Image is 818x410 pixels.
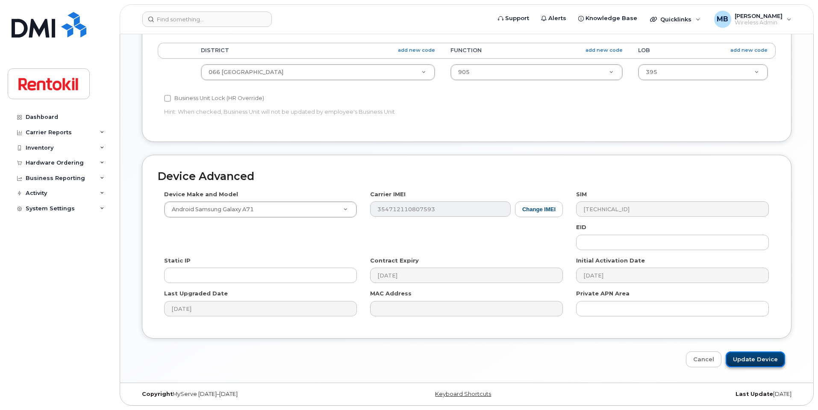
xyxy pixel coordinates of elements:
[164,257,191,265] label: Static IP
[158,24,776,35] h2: Business Unit
[686,351,721,367] a: Cancel
[201,65,435,80] a: 066 [GEOGRAPHIC_DATA]
[164,190,238,198] label: Device Make and Model
[576,223,586,231] label: EID
[164,95,171,102] input: Business Unit Lock (HR Override)
[577,391,798,398] div: [DATE]
[443,43,630,58] th: FUNCTION
[735,19,783,26] span: Wireless Admin
[586,14,637,23] span: Knowledge Base
[735,12,783,19] span: [PERSON_NAME]
[193,43,443,58] th: DISTRICT
[576,190,587,198] label: SIM
[167,206,254,213] span: Android Samsung Galaxy A71
[548,14,566,23] span: Alerts
[451,65,622,80] a: 905
[630,43,776,58] th: LOB
[164,108,563,116] p: Hint: When checked, Business Unit will not be updated by employee's Business Unit
[142,391,173,397] strong: Copyright
[164,289,228,298] label: Last Upgraded Date
[398,47,435,54] a: add new code
[535,10,572,27] a: Alerts
[646,69,657,75] span: 395
[165,202,356,217] a: Android Samsung Galaxy A71
[458,69,470,75] span: 905
[158,171,776,183] h2: Device Advanced
[736,391,773,397] strong: Last Update
[576,257,645,265] label: Initial Activation Date
[505,14,529,23] span: Support
[209,69,283,75] span: 066 Toronto
[726,351,785,367] input: Update Device
[370,257,419,265] label: Contract Expiry
[708,11,797,28] div: Malorie Bell
[586,47,623,54] a: add new code
[660,16,691,23] span: Quicklinks
[515,201,563,217] button: Change IMEI
[370,289,412,298] label: MAC Address
[730,47,768,54] a: add new code
[435,391,491,397] a: Keyboard Shortcuts
[135,391,356,398] div: MyServe [DATE]–[DATE]
[572,10,643,27] a: Knowledge Base
[576,289,630,298] label: Private APN Area
[142,12,272,27] input: Find something...
[492,10,535,27] a: Support
[370,190,406,198] label: Carrier IMEI
[717,14,728,24] span: MB
[644,11,706,28] div: Quicklinks
[639,65,768,80] a: 395
[164,93,264,103] label: Business Unit Lock (HR Override)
